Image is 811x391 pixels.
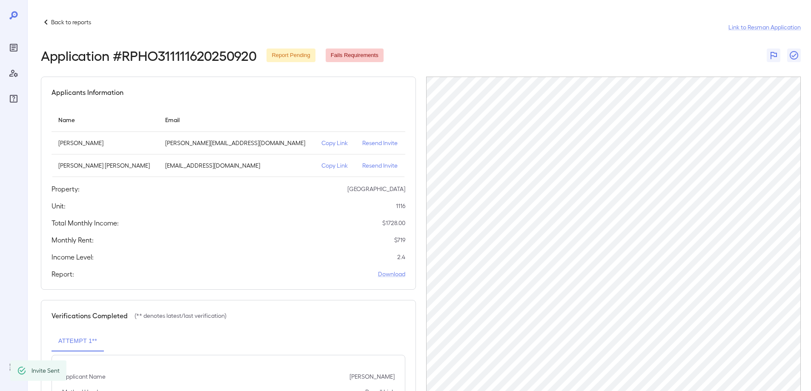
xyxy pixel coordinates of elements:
[321,161,349,170] p: Copy Link
[7,92,20,106] div: FAQ
[52,218,119,228] h5: Total Monthly Income:
[58,161,152,170] p: [PERSON_NAME] [PERSON_NAME]
[158,108,315,132] th: Email
[165,139,308,147] p: [PERSON_NAME][EMAIL_ADDRESS][DOMAIN_NAME]
[397,253,405,261] p: 2.4
[52,108,158,132] th: Name
[52,184,80,194] h5: Property:
[52,269,74,279] h5: Report:
[787,49,801,62] button: Close Report
[321,139,349,147] p: Copy Link
[52,311,128,321] h5: Verifications Completed
[382,219,405,227] p: $ 1728.00
[32,363,60,378] div: Invite Sent
[396,202,405,210] p: 1116
[7,360,20,374] div: Log Out
[394,236,405,244] p: $ 719
[52,331,104,351] button: Attempt 1**
[52,252,94,262] h5: Income Level:
[378,270,405,278] a: Download
[52,87,123,97] h5: Applicants Information
[7,41,20,54] div: Reports
[52,235,94,245] h5: Monthly Rent:
[52,201,66,211] h5: Unit:
[41,48,256,63] h2: Application # RPHO311111620250920
[350,372,395,381] p: [PERSON_NAME]
[52,108,405,177] table: simple table
[51,18,91,26] p: Back to reports
[347,185,405,193] p: [GEOGRAPHIC_DATA]
[728,23,801,31] a: Link to Resman Application
[135,311,226,320] p: (** denotes latest/last verification)
[267,51,315,60] span: Report Pending
[326,51,384,60] span: Fails Requirements
[362,139,398,147] p: Resend Invite
[62,372,106,381] p: Applicant Name
[7,66,20,80] div: Manage Users
[58,139,152,147] p: [PERSON_NAME]
[165,161,308,170] p: [EMAIL_ADDRESS][DOMAIN_NAME]
[362,161,398,170] p: Resend Invite
[767,49,780,62] button: Flag Report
